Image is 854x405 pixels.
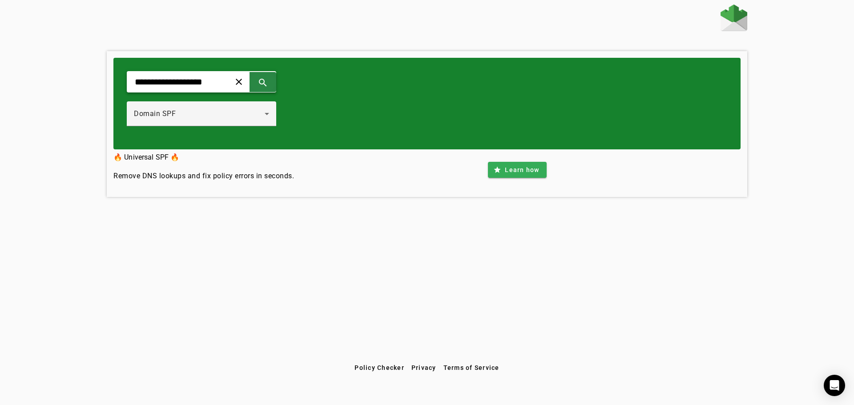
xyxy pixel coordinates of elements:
[721,4,747,31] img: Fraudmarc Logo
[488,162,546,178] button: Learn how
[505,165,539,174] span: Learn how
[411,364,436,371] span: Privacy
[113,171,294,181] h4: Remove DNS lookups and fix policy errors in seconds.
[351,360,408,376] button: Policy Checker
[134,109,176,118] span: Domain SPF
[721,4,747,33] a: Home
[408,360,440,376] button: Privacy
[113,151,294,164] h3: 🔥 Universal SPF 🔥
[824,375,845,396] div: Open Intercom Messenger
[354,364,404,371] span: Policy Checker
[443,364,500,371] span: Terms of Service
[440,360,503,376] button: Terms of Service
